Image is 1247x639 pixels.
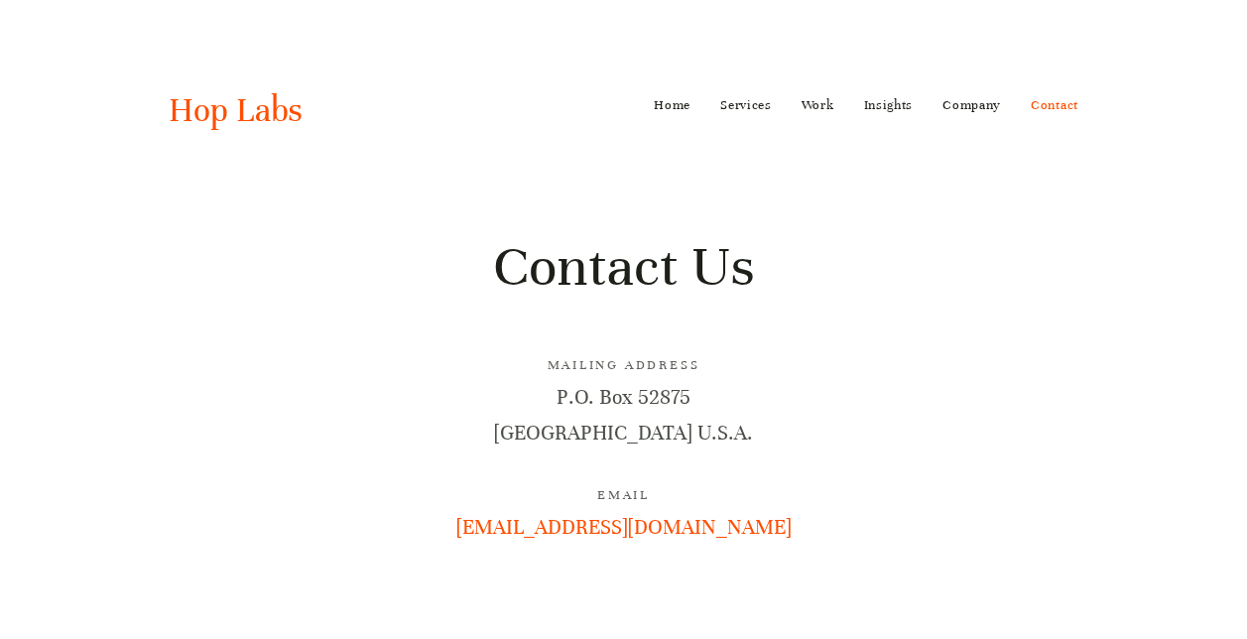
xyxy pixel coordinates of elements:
[169,231,1078,303] h1: Contact Us
[942,89,1001,121] a: Company
[169,380,1078,449] p: P.O. Box 52875 [GEOGRAPHIC_DATA] U.S.A.
[864,89,914,121] a: Insights
[169,355,1078,376] h3: Mailing Address
[1031,89,1078,121] a: Contact
[720,89,772,121] a: Services
[169,485,1078,506] h3: Email
[654,89,690,121] a: Home
[456,515,792,540] a: [EMAIL_ADDRESS][DOMAIN_NAME]
[802,89,834,121] a: Work
[169,89,303,131] a: Hop Labs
